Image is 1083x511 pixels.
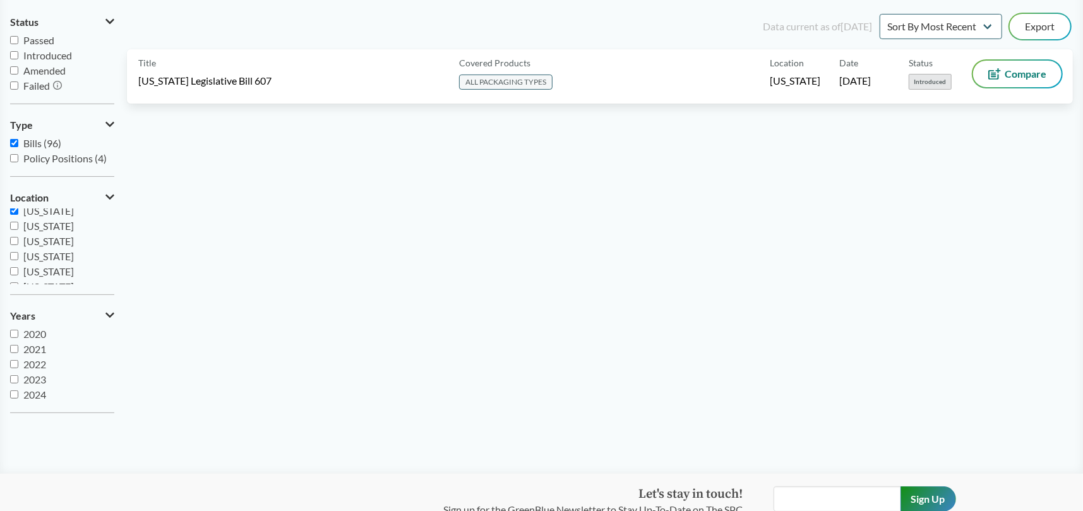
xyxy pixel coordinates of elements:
[23,49,72,61] span: Introduced
[10,66,18,75] input: Amended
[10,345,18,353] input: 2021
[10,360,18,368] input: 2022
[770,74,820,88] span: [US_STATE]
[909,74,952,90] span: Introduced
[770,56,804,69] span: Location
[973,61,1062,87] button: Compare
[909,56,933,69] span: Status
[10,267,18,275] input: [US_STATE]
[839,74,871,88] span: [DATE]
[23,152,107,164] span: Policy Positions (4)
[839,56,858,69] span: Date
[10,222,18,230] input: [US_STATE]
[10,139,18,147] input: Bills (96)
[10,237,18,245] input: [US_STATE]
[10,375,18,383] input: 2023
[23,235,74,247] span: [US_STATE]
[23,265,74,277] span: [US_STATE]
[23,280,74,292] span: [US_STATE]
[23,328,46,340] span: 2020
[10,390,18,399] input: 2024
[639,486,743,502] strong: Let's stay in touch!
[138,74,272,88] span: [US_STATE] Legislative Bill 607
[23,34,54,46] span: Passed
[138,56,156,69] span: Title
[10,192,49,203] span: Location
[23,64,66,76] span: Amended
[10,310,35,322] span: Years
[10,16,39,28] span: Status
[1005,69,1046,79] span: Compare
[10,51,18,59] input: Introduced
[10,187,114,208] button: Location
[10,154,18,162] input: Policy Positions (4)
[459,75,553,90] span: ALL PACKAGING TYPES
[23,358,46,370] span: 2022
[10,81,18,90] input: Failed
[23,250,74,262] span: [US_STATE]
[10,207,18,215] input: [US_STATE]
[10,252,18,260] input: [US_STATE]
[10,282,18,291] input: [US_STATE]
[459,56,530,69] span: Covered Products
[10,36,18,44] input: Passed
[10,330,18,338] input: 2020
[23,137,61,149] span: Bills (96)
[23,220,74,232] span: [US_STATE]
[1010,14,1070,39] button: Export
[23,343,46,355] span: 2021
[23,373,46,385] span: 2023
[23,80,50,92] span: Failed
[23,388,46,400] span: 2024
[763,19,872,34] div: Data current as of [DATE]
[23,205,74,217] span: [US_STATE]
[10,119,33,131] span: Type
[10,114,114,136] button: Type
[10,11,114,33] button: Status
[10,305,114,327] button: Years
